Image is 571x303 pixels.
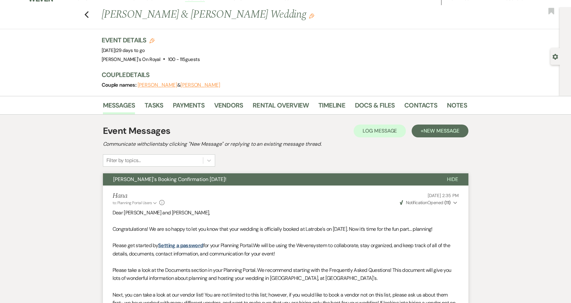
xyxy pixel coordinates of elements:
[412,125,468,137] button: +New Message
[138,82,177,88] button: [PERSON_NAME]
[116,47,145,54] span: 29 days to go
[106,157,141,164] div: Filter by topics...
[102,82,138,88] span: Couple names:
[355,100,395,114] a: Docs & Files
[447,176,458,183] span: Hide
[318,100,345,114] a: Timeline
[158,242,203,249] a: Setting a password
[103,124,171,138] h1: Event Messages
[113,209,210,216] span: Dear [PERSON_NAME] and [PERSON_NAME],
[145,100,163,114] a: Tasks
[103,173,437,186] button: [PERSON_NAME]'s Booking Confirmation [DATE]!
[399,199,458,206] button: NotificationOpened (11)
[309,13,314,19] button: Edit
[113,242,450,257] span: system to collaborate, stay organized, and keep track of all of the details, documents, contact i...
[406,200,427,205] span: Notification
[138,82,220,88] span: &
[115,47,145,54] span: |
[181,82,220,88] button: [PERSON_NAME]
[424,127,459,134] span: New Message
[102,36,200,45] h3: Event Details
[447,100,467,114] a: Notes
[102,7,389,22] h1: [PERSON_NAME] & [PERSON_NAME] Wedding
[253,242,311,249] span: We will be using the Weven
[437,173,468,186] button: Hide
[400,200,451,205] span: Opened
[102,70,461,79] h3: Couple Details
[103,140,468,148] h2: Communicate with clients by clicking "New Message" or replying to an existing message thread.
[113,192,165,200] h5: Hana
[354,125,406,137] button: Log Message
[113,226,432,232] span: Congratulations! We are so happy to let you know that your wedding is officially booked at Latrob...
[113,176,226,183] span: [PERSON_NAME]'s Booking Confirmation [DATE]!
[428,193,458,198] span: [DATE] 2:35 PM
[173,100,205,114] a: Payments
[113,266,459,282] p: Please take a look at the Documents section in your Planning Portal. We recommend starting with t...
[363,127,397,134] span: Log Message
[404,100,437,114] a: Contacts
[102,56,161,63] span: [PERSON_NAME]'s On Royal
[214,100,243,114] a: Vendors
[253,100,309,114] a: Rental Overview
[103,100,135,114] a: Messages
[102,47,145,54] span: [DATE]
[113,242,158,249] span: Please get started by
[113,200,158,206] button: to: Planning Portal Users
[444,200,451,205] strong: ( 11 )
[552,53,558,59] button: Open lead details
[168,56,200,63] span: 100 - 115 guests
[203,242,253,249] span: for your Planning Portal.
[113,200,152,205] span: to: Planning Portal Users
